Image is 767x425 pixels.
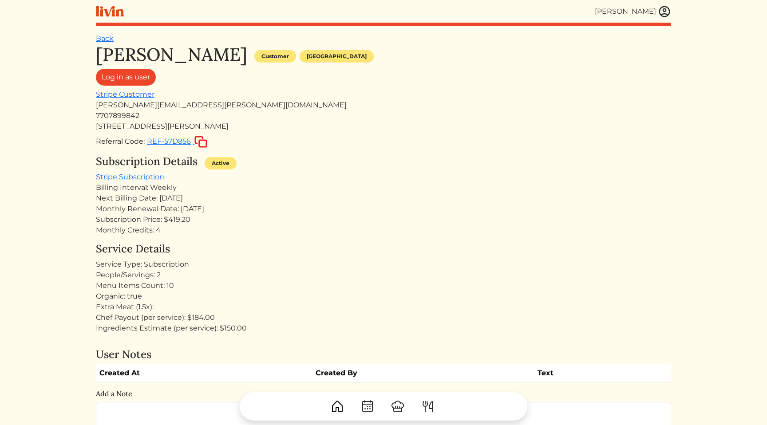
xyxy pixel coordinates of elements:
[96,44,247,65] h1: [PERSON_NAME]
[595,6,656,17] div: [PERSON_NAME]
[96,302,671,312] div: Extra Meat (1.5x):
[254,50,296,63] div: Customer
[312,364,534,382] th: Created By
[96,137,145,146] span: Referral Code:
[658,5,671,18] img: user_account-e6e16d2ec92f44fc35f99ef0dc9cddf60790bfa021a6ecb1c896eb5d2907b31c.svg
[96,243,671,256] h4: Service Details
[96,69,156,86] a: Log in as user
[96,155,198,168] h4: Subscription Details
[96,173,164,181] a: Stripe Subscription
[96,280,671,291] div: Menu Items Count: 10
[360,399,375,413] img: CalendarDots-5bcf9d9080389f2a281d69619e1c85352834be518fbc73d9501aef674afc0d57.svg
[534,364,639,382] th: Text
[96,348,671,361] h4: User Notes
[96,121,671,132] div: [STREET_ADDRESS][PERSON_NAME]
[96,323,671,334] div: Ingredients Estimate (per service): $150.00
[194,136,207,148] img: copy-c88c4d5ff2289bbd861d3078f624592c1430c12286b036973db34a3c10e19d95.svg
[96,100,671,110] div: [PERSON_NAME][EMAIL_ADDRESS][PERSON_NAME][DOMAIN_NAME]
[96,193,671,204] div: Next Billing Date: [DATE]
[96,6,124,17] img: livin-logo-a0d97d1a881af30f6274990eb6222085a2533c92bbd1e4f22c21b4f0d0e3210c.svg
[96,225,671,236] div: Monthly Credits: 4
[205,157,237,169] div: Active
[96,291,671,302] div: Organic: true
[96,182,671,193] div: Billing Interval: Weekly
[96,259,671,270] div: Service Type: Subscription
[300,50,374,63] div: [GEOGRAPHIC_DATA]
[391,399,405,413] img: ChefHat-a374fb509e4f37eb0702ca99f5f64f3b6956810f32a249b33092029f8484b388.svg
[330,399,344,413] img: House-9bf13187bcbb5817f509fe5e7408150f90897510c4275e13d0d5fca38e0b5951.svg
[96,34,114,43] a: Back
[96,204,671,214] div: Monthly Renewal Date: [DATE]
[421,399,435,413] img: ForkKnife-55491504ffdb50bab0c1e09e7649658475375261d09fd45db06cec23bce548bf.svg
[146,135,208,148] button: REF-57D856
[96,364,312,382] th: Created At
[96,312,671,323] div: Chef Payout (per service): $184.00
[96,110,671,121] div: 7707899842
[96,90,154,98] a: Stripe Customer
[96,270,671,280] div: People/Servings: 2
[96,214,671,225] div: Subscription Price: $419.20
[147,137,191,146] span: REF-57D856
